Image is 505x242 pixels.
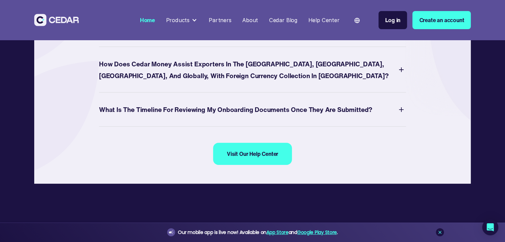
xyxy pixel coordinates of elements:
[140,16,155,24] div: Home
[242,16,258,24] div: About
[305,13,342,27] a: Help Center
[378,11,407,29] a: Log in
[209,16,232,24] div: Partners
[266,13,300,27] a: Cedar Blog
[166,16,190,24] div: Products
[354,18,360,23] img: world icon
[240,13,261,27] a: About
[213,143,292,165] a: Visit Our Help Center
[412,11,471,29] a: Create an account
[99,58,397,81] div: How does Cedar Money assist Exporters in the [GEOGRAPHIC_DATA], [GEOGRAPHIC_DATA], [GEOGRAPHIC_DA...
[168,230,174,235] img: announcement
[178,228,338,237] div: Our mobile app is live now! Available on and .
[99,104,372,115] div: What Is The Timeline for Reviewing My Onboarding Documents Once They are Submitted?
[385,16,400,24] div: Log in
[99,55,406,84] div: How does Cedar Money assist Exporters in the [GEOGRAPHIC_DATA], [GEOGRAPHIC_DATA], [GEOGRAPHIC_DA...
[266,229,288,236] a: App Store
[308,16,339,24] div: Help Center
[269,16,297,24] div: Cedar Blog
[99,101,406,118] div: What Is The Timeline for Reviewing My Onboarding Documents Once They are Submitted?
[482,219,498,235] div: Open Intercom Messenger
[137,13,158,27] a: Home
[297,229,337,236] a: Google Play Store
[206,13,234,27] a: Partners
[163,13,200,27] div: Products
